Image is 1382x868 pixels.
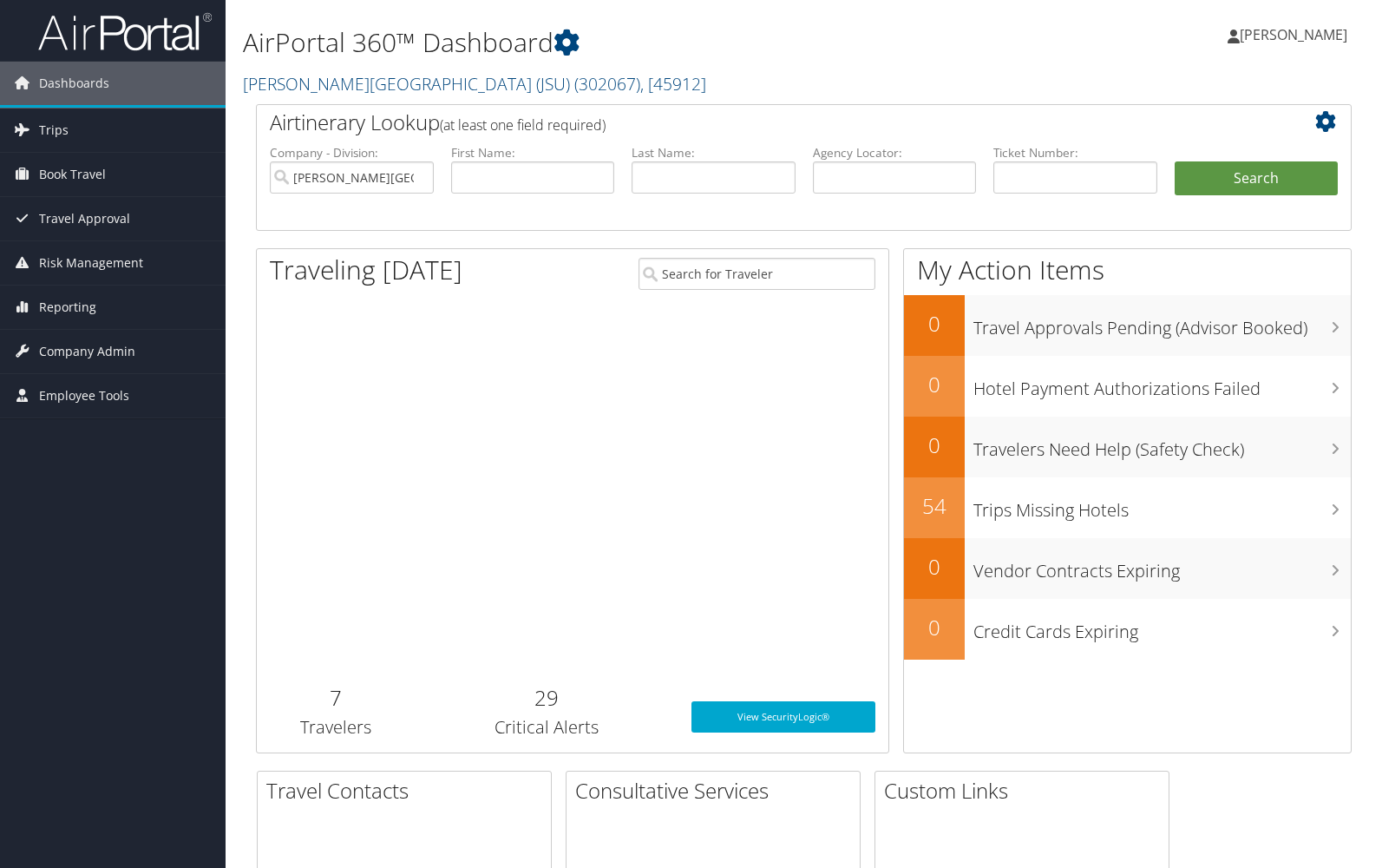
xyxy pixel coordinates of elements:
[1240,25,1347,44] span: [PERSON_NAME]
[39,330,135,373] span: Company Admin
[38,11,212,52] img: airportal-logo.png
[574,72,640,95] span: ( 302067 )
[973,307,1352,340] h3: Travel Approvals Pending (Advisor Booked)
[973,611,1352,644] h3: Credit Cards Expiring
[904,252,1352,288] h1: My Action Items
[973,429,1352,462] h3: Travelers Need Help (Safety Check)
[39,108,69,152] span: Trips
[39,197,130,240] span: Travel Approval
[270,144,434,161] label: Company - Division:
[904,538,1352,599] a: 0Vendor Contracts Expiring
[270,252,462,288] h1: Traveling [DATE]
[904,431,965,460] h2: 0
[904,309,965,339] h2: 0
[904,417,1352,477] a: 0Travelers Need Help (Safety Check)
[575,776,860,806] h2: Consultative Services
[270,683,402,713] h2: 7
[904,295,1352,356] a: 0Travel Approvals Pending (Advisor Booked)
[640,72,706,95] span: , [ 45912 ]
[632,144,796,161] label: Last Name:
[451,144,615,161] label: First Name:
[904,356,1352,417] a: 0Hotel Payment Authorizations Failed
[270,108,1247,137] h2: Airtinerary Lookup
[440,115,606,135] span: (at least one field required)
[973,368,1352,401] h3: Hotel Payment Authorizations Failed
[813,144,977,161] label: Agency Locator:
[39,62,109,105] span: Dashboards
[884,776,1169,806] h2: Custom Links
[904,477,1352,538] a: 54Trips Missing Hotels
[39,241,143,285] span: Risk Management
[1175,161,1339,196] button: Search
[1228,9,1365,61] a: [PERSON_NAME]
[266,776,551,806] h2: Travel Contacts
[904,613,965,642] h2: 0
[904,599,1352,660] a: 0Credit Cards Expiring
[691,701,876,733] a: View SecurityLogic®
[973,550,1352,583] h3: Vendor Contracts Expiring
[39,374,129,418] span: Employee Tools
[973,490,1352,523] h3: Trips Missing Hotels
[428,683,665,713] h2: 29
[39,286,96,329] span: Reporting
[993,144,1157,161] label: Ticket Number:
[243,24,991,61] h1: AirPortal 360™ Dashboard
[428,715,665,740] h3: Critical Alerts
[639,258,876,290] input: Search for Traveler
[39,153,106,196] span: Book Travel
[904,370,965,399] h2: 0
[904,491,965,521] h2: 54
[904,552,965,582] h2: 0
[243,72,706,95] a: [PERSON_NAME][GEOGRAPHIC_DATA] (JSU)
[270,715,402,740] h3: Travelers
